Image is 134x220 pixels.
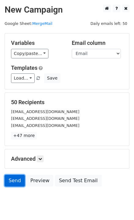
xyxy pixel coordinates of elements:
h5: Variables [11,40,63,46]
a: Copy/paste... [11,49,48,58]
a: Templates [11,65,37,71]
a: +47 more [11,132,37,139]
a: Send Test Email [55,175,101,187]
a: Daily emails left: 50 [88,21,129,26]
span: Daily emails left: 50 [88,20,129,27]
h5: Advanced [11,155,123,162]
button: Save [44,73,60,83]
h5: Email column [72,40,123,46]
a: Send [5,175,25,187]
small: [EMAIL_ADDRESS][DOMAIN_NAME] [11,123,79,128]
h2: New Campaign [5,5,129,15]
small: Google Sheet: [5,21,52,26]
a: Load... [11,73,35,83]
small: [EMAIL_ADDRESS][DOMAIN_NAME] [11,109,79,114]
small: [EMAIL_ADDRESS][DOMAIN_NAME] [11,116,79,121]
a: Preview [26,175,53,187]
iframe: Chat Widget [103,191,134,220]
a: MergeMail [32,21,52,26]
h5: 50 Recipients [11,99,123,106]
